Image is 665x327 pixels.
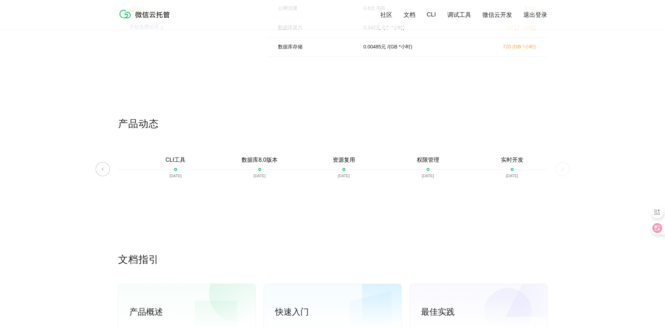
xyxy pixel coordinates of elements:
p: 文档指引 [118,253,547,267]
p: 产品动态 [118,117,547,131]
p: 数据库存储 [278,44,354,50]
p: / (GB *小时) [387,44,412,50]
a: CLI [427,11,436,18]
p: 资源复用 [333,156,355,164]
p: [DATE] [506,174,518,178]
p: 实时开发 [501,156,523,164]
p: 权限管理 [417,156,439,164]
a: 微信云托管 [118,16,174,22]
p: [DATE] [422,174,434,178]
a: 调试工具 [447,11,471,19]
p: 产品概述 [129,306,256,318]
a: 社区 [380,11,392,19]
p: 0.00485 元 [364,44,386,50]
a: 文档 [403,11,415,19]
p: 最佳实践 [421,306,547,318]
p: [DATE] [253,174,266,178]
a: 微信云开发 [482,11,512,19]
p: [DATE] [338,174,350,178]
p: [DATE] [169,174,182,178]
a: 退出登录 [523,11,547,19]
p: 720 (GB *小时) [474,44,536,50]
p: CLI工具 [165,156,185,164]
img: 微信云托管 [118,7,174,21]
p: 快速入门 [275,306,401,318]
p: 数据库8.0版本 [242,156,277,164]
